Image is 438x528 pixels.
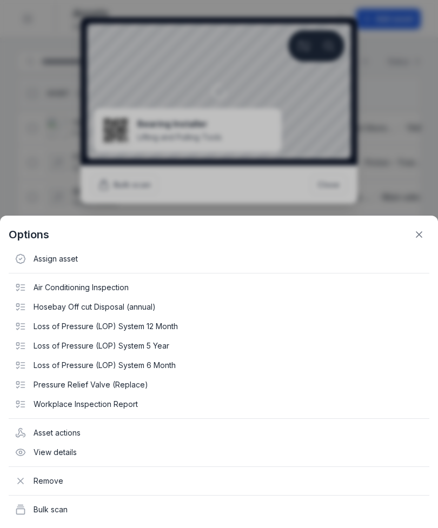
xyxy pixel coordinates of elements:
[9,297,429,317] div: Hosebay Off cut Disposal (annual)
[9,500,429,519] div: Bulk scan
[9,471,429,491] div: Remove
[9,443,429,462] div: View details
[9,227,49,242] strong: Options
[9,278,429,297] div: Air Conditioning Inspection
[9,375,429,395] div: Pressure Relief Valve (Replace)
[9,317,429,336] div: Loss of Pressure (LOP) System 12 Month
[9,356,429,375] div: Loss of Pressure (LOP) System 6 Month
[9,336,429,356] div: Loss of Pressure (LOP) System 5 Year
[9,395,429,414] div: Workplace Inspection Report
[9,423,429,443] div: Asset actions
[9,249,429,269] div: Assign asset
